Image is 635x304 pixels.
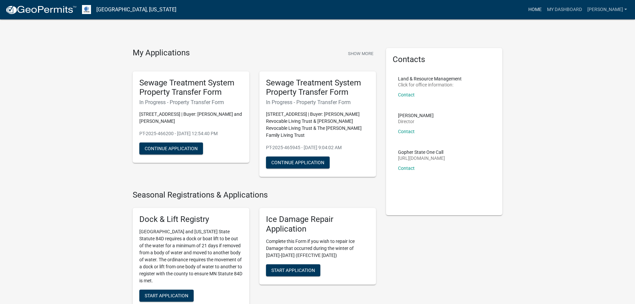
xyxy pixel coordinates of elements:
span: Start Application [271,267,315,273]
p: [STREET_ADDRESS] | Buyer: [PERSON_NAME] Revocable Living Trust & [PERSON_NAME] Revocable Living T... [266,111,369,139]
p: Gopher State One Call [398,150,445,155]
h5: Ice Damage Repair Application [266,215,369,234]
button: Continue Application [266,157,330,169]
a: Contact [398,129,415,134]
p: [GEOGRAPHIC_DATA] and [US_STATE] State Statute 84D requires a dock or boat lift to be out of the ... [139,228,243,284]
h4: My Applications [133,48,190,58]
a: [PERSON_NAME] [585,3,630,16]
a: Contact [398,92,415,97]
a: My Dashboard [544,3,585,16]
p: [PERSON_NAME] [398,113,434,118]
p: [URL][DOMAIN_NAME] [398,156,445,161]
h5: Contacts [393,55,496,64]
p: [STREET_ADDRESS] | Buyer: [PERSON_NAME] and [PERSON_NAME] [139,111,243,125]
p: Click for office information: [398,82,462,87]
p: Land & Resource Management [398,76,462,81]
button: Show More [345,48,376,59]
span: Start Application [145,293,188,298]
h6: In Progress - Property Transfer Form [266,99,369,105]
button: Start Application [266,264,320,276]
p: PT-2025-466200 - [DATE] 12:54:40 PM [139,130,243,137]
img: Otter Tail County, Minnesota [82,5,91,14]
h5: Dock & Lift Registry [139,215,243,224]
a: [GEOGRAPHIC_DATA], [US_STATE] [96,4,176,15]
button: Start Application [139,290,194,302]
p: Director [398,119,434,124]
h4: Seasonal Registrations & Applications [133,190,376,200]
p: PT-2025-465945 - [DATE] 9:04:02 AM [266,144,369,151]
h5: Sewage Treatment System Property Transfer Form [139,78,243,97]
button: Continue Application [139,142,203,155]
p: Complete this Form if you wish to repair Ice Damage that occurred during the winter of [DATE]-[DA... [266,238,369,259]
a: Contact [398,166,415,171]
h5: Sewage Treatment System Property Transfer Form [266,78,369,97]
h6: In Progress - Property Transfer Form [139,99,243,105]
a: Home [526,3,544,16]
